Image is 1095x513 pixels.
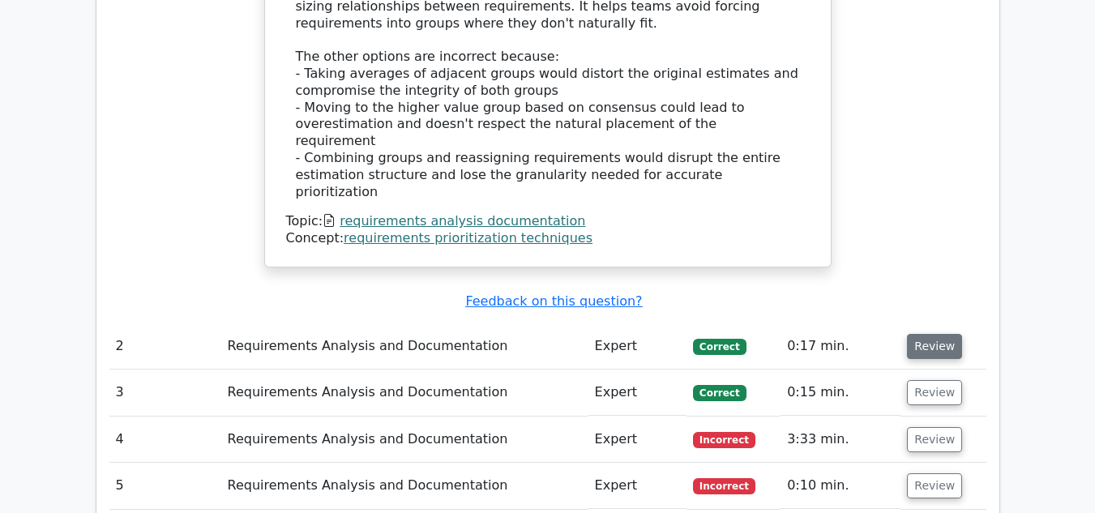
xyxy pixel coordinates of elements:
td: 4 [109,417,221,463]
td: 3:33 min. [781,417,900,463]
td: Requirements Analysis and Documentation [221,370,588,416]
td: Expert [588,417,687,463]
td: Expert [588,370,687,416]
div: Concept: [286,230,810,247]
td: 0:17 min. [781,323,900,370]
button: Review [907,334,962,359]
button: Review [907,380,962,405]
a: requirements analysis documentation [340,213,585,229]
td: 3 [109,370,221,416]
span: Correct [693,339,746,355]
td: 2 [109,323,221,370]
td: 0:10 min. [781,463,900,509]
a: requirements prioritization techniques [344,230,592,246]
td: Expert [588,323,687,370]
td: Requirements Analysis and Documentation [221,463,588,509]
span: Incorrect [693,478,755,494]
td: Requirements Analysis and Documentation [221,323,588,370]
div: Topic: [286,213,810,230]
span: Correct [693,385,746,401]
td: Requirements Analysis and Documentation [221,417,588,463]
td: 0:15 min. [781,370,900,416]
td: Expert [588,463,687,509]
a: Feedback on this question? [465,293,642,309]
td: 5 [109,463,221,509]
span: Incorrect [693,432,755,448]
button: Review [907,427,962,452]
button: Review [907,473,962,498]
